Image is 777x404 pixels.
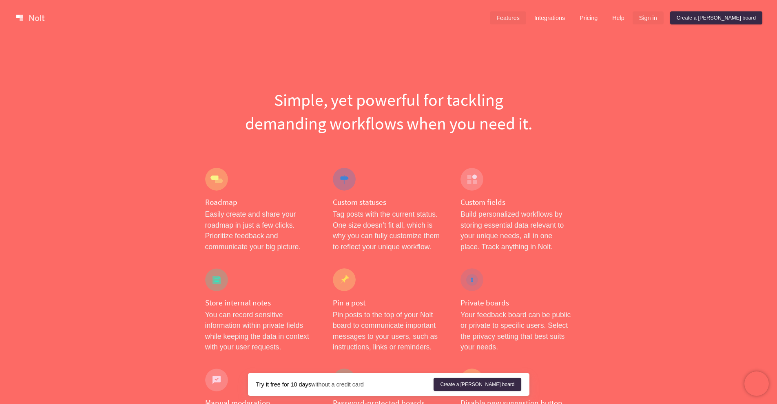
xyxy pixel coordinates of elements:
[333,197,444,207] h4: Custom statuses
[633,11,664,24] a: Sign in
[205,298,317,308] h4: Store internal notes
[256,381,311,388] strong: Try it free for 10 days
[460,310,572,353] p: Your feedback board can be public or private to specific users. Select the privacy setting that b...
[205,209,317,252] p: Easily create and share your roadmap in just a few clicks. Prioritize feedback and communicate yo...
[333,310,444,353] p: Pin posts to the top of your Nolt board to communicate important messages to your users, such as ...
[333,209,444,252] p: Tag posts with the current status. One size doesn’t fit all, which is why you can fully customize...
[670,11,762,24] a: Create a [PERSON_NAME] board
[460,197,572,207] h4: Custom fields
[573,11,604,24] a: Pricing
[205,310,317,353] p: You can record sensitive information within private fields while keeping the data in context with...
[460,298,572,308] h4: Private boards
[490,11,526,24] a: Features
[434,378,521,391] a: Create a [PERSON_NAME] board
[205,197,317,207] h4: Roadmap
[256,380,434,389] div: without a credit card
[460,209,572,252] p: Build personalized workflows by storing essential data relevant to your unique needs, all in one ...
[744,371,769,396] iframe: Chatra live chat
[606,11,631,24] a: Help
[205,88,572,135] h1: Simple, yet powerful for tackling demanding workflows when you need it.
[528,11,571,24] a: Integrations
[333,298,444,308] h4: Pin a post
